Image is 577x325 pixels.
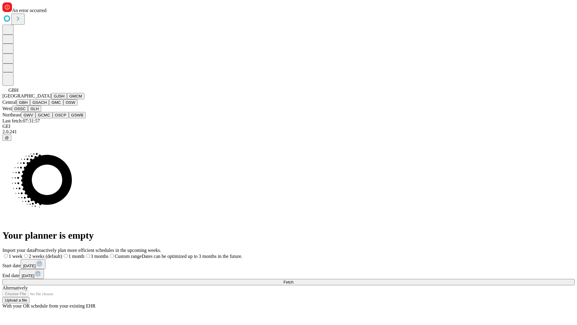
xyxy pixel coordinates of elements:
input: Custom rangeDates can be optimized up to 3 months in the future. [110,254,114,258]
span: Proactively plan more efficient schedules in the upcoming weeks. [35,248,161,253]
button: [DATE] [21,259,45,269]
span: Dates can be optimized up to 3 months in the future. [142,254,242,259]
span: With your OR schedule from your existing EHR [2,303,96,308]
span: 1 week [9,254,23,259]
span: West [2,106,12,111]
input: 1 month [64,254,68,258]
span: GBH [8,88,19,93]
button: Upload a file [2,297,29,303]
span: Alternatively [2,285,28,290]
span: [GEOGRAPHIC_DATA] [2,93,51,98]
span: Last fetch: 07:31:57 [2,118,40,123]
button: GBH [17,99,30,106]
button: GLH [28,106,41,112]
button: [DATE] [19,269,44,279]
div: Start date [2,259,575,269]
button: OSW [63,99,78,106]
button: GSACH [30,99,49,106]
button: GMCM [67,93,84,99]
div: End date [2,269,575,279]
span: 2 weeks (default) [29,254,62,259]
div: GEI [2,124,575,129]
span: Import your data [2,248,35,253]
h1: Your planner is empty [2,230,575,241]
button: @ [2,135,11,141]
input: 2 weeks (default) [24,254,28,258]
span: [DATE] [23,264,36,268]
span: Central [2,100,17,105]
span: [DATE] [22,274,34,278]
span: 1 month [69,254,84,259]
button: GMC [49,99,63,106]
span: An error occurred [12,8,47,13]
span: Fetch [283,280,293,284]
input: 1 week [4,254,8,258]
span: @ [5,135,9,140]
button: OSCP [53,112,69,118]
span: Custom range [115,254,142,259]
span: Northeast [2,112,21,117]
button: GWV [21,112,35,118]
span: 3 months [91,254,108,259]
input: 3 months [86,254,90,258]
button: OSSC [12,106,28,112]
button: GJSH [51,93,67,99]
button: GSWB [69,112,86,118]
div: 2.0.241 [2,129,575,135]
button: Fetch [2,279,575,285]
button: GCMC [35,112,53,118]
